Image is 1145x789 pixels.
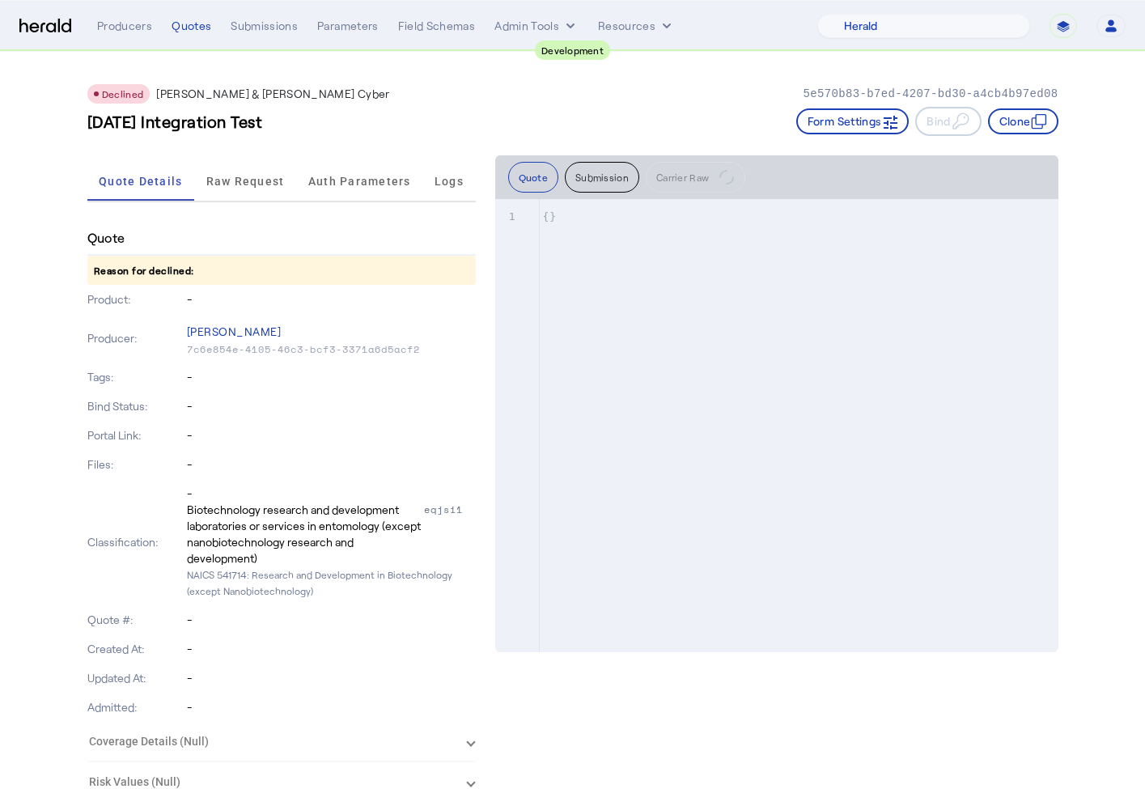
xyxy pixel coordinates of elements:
p: - [187,670,476,686]
herald-code-block: quote [495,199,1058,652]
div: 1 [495,209,519,225]
p: - [187,291,476,308]
p: Portal Link: [87,427,184,443]
button: Quote [508,162,559,193]
span: {} [543,210,558,223]
p: Updated At: [87,670,184,686]
div: Parameters [317,18,379,34]
div: Biotechnology research and development laboratories or services in entomology (except nanobiotech... [187,502,421,566]
button: Bind [915,107,981,136]
span: Carrier Raw [656,172,709,182]
p: Created At: [87,641,184,657]
h3: [DATE] Integration Test [87,110,263,133]
p: - [187,398,476,414]
p: - [187,486,476,502]
button: Submission [565,162,639,193]
p: Files: [87,456,184,473]
p: Bind Status: [87,398,184,414]
div: Quotes [172,18,211,34]
button: Clone [988,108,1058,134]
h4: Quote [87,228,125,248]
p: Admitted: [87,699,184,715]
button: Carrier Raw [646,162,745,193]
p: NAICS 541714: Research and Development in Biotechnology (except Nanobiotechnology) [187,566,476,599]
span: Auth Parameters [308,176,411,187]
p: - [187,369,476,385]
p: Tags: [87,369,184,385]
button: Resources dropdown menu [598,18,675,34]
button: internal dropdown menu [494,18,579,34]
button: Form Settings [796,108,910,134]
span: Raw Request [206,176,285,187]
p: - [187,612,476,628]
div: Development [535,40,610,60]
p: [PERSON_NAME] [187,320,476,343]
p: - [187,456,476,473]
p: Classification: [87,534,184,550]
p: Quote #: [87,612,184,628]
span: Quote Details [99,176,182,187]
p: - [187,641,476,657]
p: - [187,699,476,715]
p: 7c6e854e-4105-46c3-bcf3-3371a6d5acf2 [187,343,476,356]
p: - [187,427,476,443]
p: Product: [87,291,184,308]
span: Logs [435,176,464,187]
p: Producer: [87,330,184,346]
span: Declined [102,88,144,100]
img: Herald Logo [19,19,71,34]
span: Reason for declined: [94,265,194,276]
div: Producers [97,18,152,34]
div: Field Schemas [398,18,476,34]
p: [PERSON_NAME] & [PERSON_NAME] Cyber [156,86,389,102]
div: Submissions [231,18,298,34]
p: 5e570b83-b7ed-4207-bd30-a4cb4b97ed08 [803,86,1058,102]
div: eqjsi1 [424,502,476,566]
